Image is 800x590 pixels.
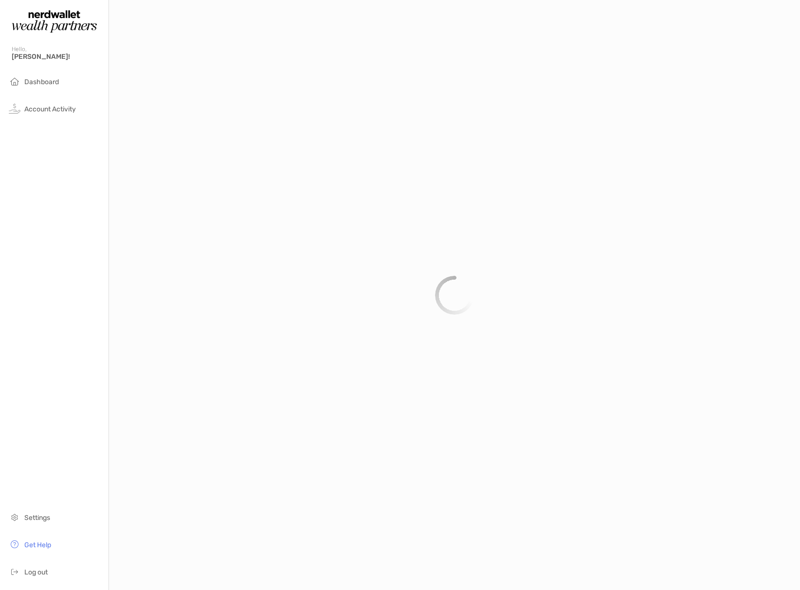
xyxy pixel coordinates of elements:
[24,105,76,113] span: Account Activity
[9,566,20,577] img: logout icon
[24,514,50,522] span: Settings
[24,78,59,86] span: Dashboard
[9,538,20,550] img: get-help icon
[24,568,48,576] span: Log out
[12,4,97,39] img: Zoe Logo
[24,541,51,549] span: Get Help
[12,53,103,61] span: [PERSON_NAME]!
[9,75,20,87] img: household icon
[9,511,20,523] img: settings icon
[9,103,20,114] img: activity icon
